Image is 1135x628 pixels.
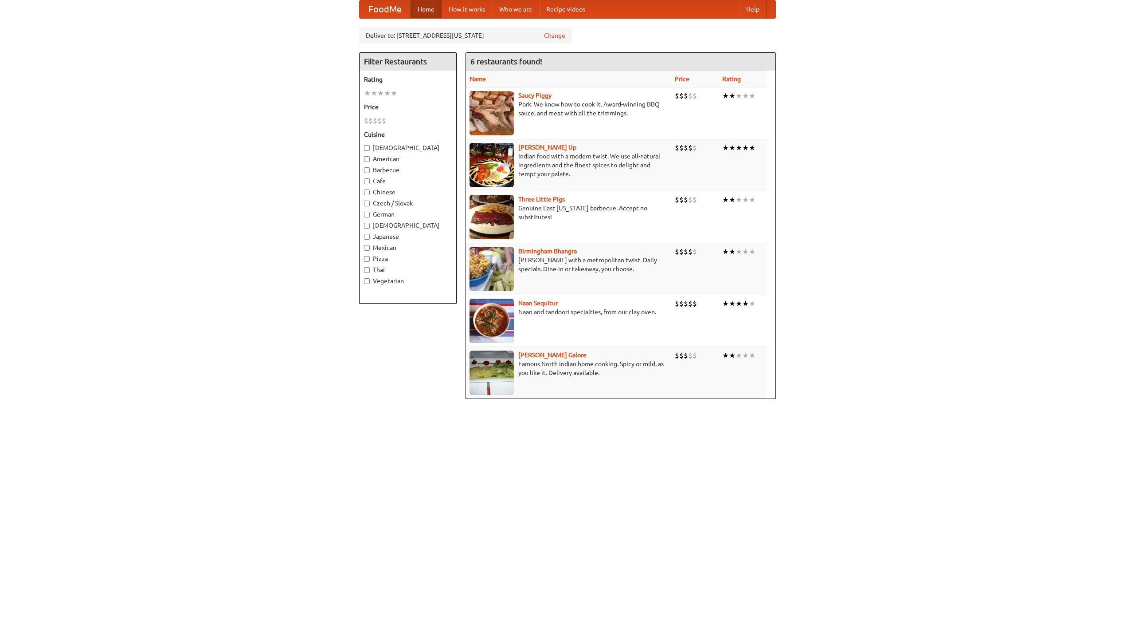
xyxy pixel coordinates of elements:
[470,195,514,239] img: littlepigs.jpg
[722,247,729,257] li: ★
[675,143,679,153] li: $
[693,247,697,257] li: $
[518,352,587,359] a: [PERSON_NAME] Galore
[360,53,456,71] h4: Filter Restaurants
[736,91,742,101] li: ★
[492,0,539,18] a: Who we are
[364,166,452,174] label: Barbecue
[470,75,486,83] a: Name
[688,143,693,153] li: $
[693,299,697,308] li: $
[391,88,397,98] li: ★
[675,195,679,205] li: $
[470,100,668,118] p: Pork. We know how to cook it. Award-winning BBQ sauce, and meat with all the trimmings.
[736,299,742,308] li: ★
[675,75,689,83] a: Price
[688,91,693,101] li: $
[442,0,492,18] a: How it works
[470,351,514,395] img: currygalore.jpg
[742,195,749,205] li: ★
[679,195,684,205] li: $
[373,116,377,126] li: $
[470,299,514,343] img: naansequitur.jpg
[684,351,688,360] li: $
[518,144,576,151] a: [PERSON_NAME] Up
[722,91,729,101] li: ★
[736,351,742,360] li: ★
[377,88,384,98] li: ★
[729,247,736,257] li: ★
[364,188,452,197] label: Chinese
[364,130,452,139] h5: Cuisine
[684,91,688,101] li: $
[364,232,452,241] label: Japanese
[722,299,729,308] li: ★
[364,256,370,262] input: Pizza
[688,247,693,257] li: $
[688,195,693,205] li: $
[470,359,668,377] p: Famous North Indian home cooking. Spicy or mild, as you like it. Delivery available.
[722,75,741,83] a: Rating
[364,245,370,251] input: Mexican
[470,91,514,135] img: saucy.jpg
[736,195,742,205] li: ★
[470,143,514,187] img: curryup.jpg
[364,210,452,219] label: German
[739,0,767,18] a: Help
[729,195,736,205] li: ★
[544,31,565,40] a: Change
[729,143,736,153] li: ★
[675,247,679,257] li: $
[364,234,370,240] input: Japanese
[518,248,577,255] a: Birmingham Bhangra
[364,223,370,229] input: [DEMOGRAPHIC_DATA]
[384,88,391,98] li: ★
[382,116,386,126] li: $
[539,0,592,18] a: Recipe videos
[518,300,558,307] a: Naan Sequitur
[364,145,370,151] input: [DEMOGRAPHIC_DATA]
[364,265,452,274] label: Thai
[693,143,697,153] li: $
[742,299,749,308] li: ★
[470,152,668,178] p: Indian food with a modern twist. We use all-natural ingredients and the finest spices to delight ...
[364,177,452,186] label: Cafe
[729,91,736,101] li: ★
[684,299,688,308] li: $
[470,57,542,66] ng-pluralize: 6 restaurants found!
[749,299,755,308] li: ★
[364,243,452,252] label: Mexican
[364,254,452,263] label: Pizza
[679,143,684,153] li: $
[364,178,370,184] input: Cafe
[364,267,370,273] input: Thai
[749,143,755,153] li: ★
[518,92,552,99] a: Saucy Piggy
[364,154,452,163] label: American
[679,247,684,257] li: $
[368,116,373,126] li: $
[360,0,411,18] a: FoodMe
[684,195,688,205] li: $
[729,351,736,360] li: ★
[411,0,442,18] a: Home
[749,195,755,205] li: ★
[742,91,749,101] li: ★
[679,351,684,360] li: $
[675,351,679,360] li: $
[675,299,679,308] li: $
[364,116,368,126] li: $
[377,116,382,126] li: $
[470,204,668,221] p: Genuine East [US_STATE] barbecue. Accept no substitutes!
[518,196,565,203] a: Three Little Pigs
[675,91,679,101] li: $
[364,156,370,162] input: American
[722,351,729,360] li: ★
[749,351,755,360] li: ★
[742,143,749,153] li: ★
[364,212,370,217] input: German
